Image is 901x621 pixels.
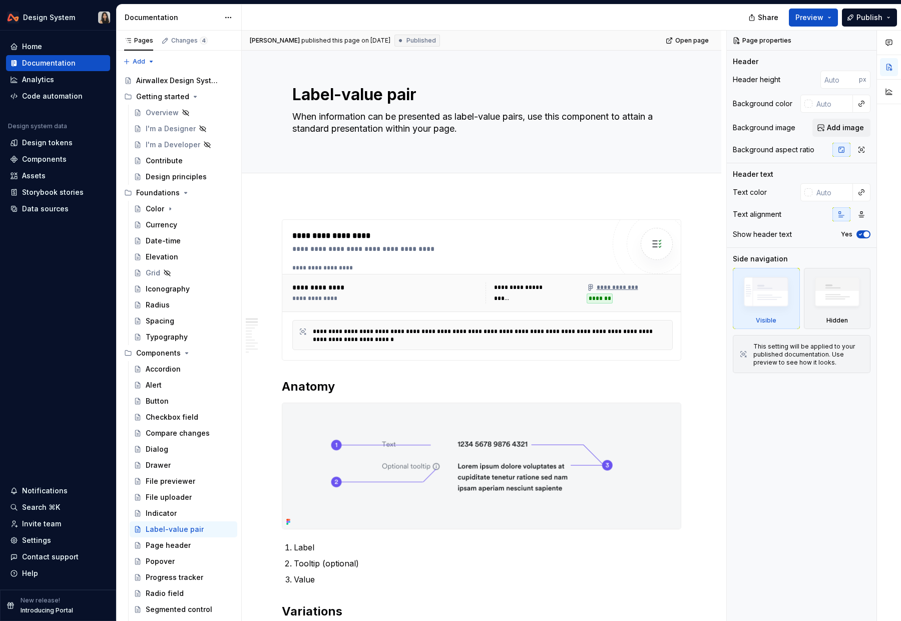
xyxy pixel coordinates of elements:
div: Notifications [22,486,68,496]
a: Spacing [130,313,237,329]
a: Analytics [6,72,110,88]
div: Components [136,348,181,358]
div: Elevation [146,252,178,262]
a: Progress tracker [130,569,237,585]
div: Accordion [146,364,181,374]
div: Header [733,57,758,67]
a: Popover [130,553,237,569]
span: Preview [795,13,823,23]
button: Notifications [6,483,110,499]
button: Add [120,55,158,69]
span: 4 [200,37,208,45]
button: Search ⌘K [6,499,110,515]
div: Segmented control [146,604,212,614]
button: Add image [812,119,870,137]
div: Contribute [146,156,183,166]
a: I'm a Developer [130,137,237,153]
div: Grid [146,268,160,278]
a: I'm a Designer [130,121,237,137]
div: Documentation [22,58,76,68]
a: Contribute [130,153,237,169]
div: Show header text [733,229,792,239]
span: Add [133,58,145,66]
div: Invite team [22,519,61,529]
div: Hidden [804,268,871,329]
div: Spacing [146,316,174,326]
label: Yes [841,230,852,238]
textarea: When information can be presented as label-value pairs, use this component to attain a standard p... [290,109,669,149]
div: Components [22,154,67,164]
div: Compare changes [146,428,210,438]
h2: Anatomy [282,379,681,395]
div: Color [146,204,164,214]
a: Home [6,39,110,55]
a: Label-value pair [130,521,237,537]
div: Progress tracker [146,572,203,582]
a: Data sources [6,201,110,217]
button: Publish [842,9,897,27]
a: Segmented control [130,601,237,617]
a: Button [130,393,237,409]
div: Button [146,396,169,406]
a: Design principles [130,169,237,185]
span: Publish [856,13,882,23]
a: Assets [6,168,110,184]
button: Share [743,9,785,27]
div: Analytics [22,75,54,85]
div: Documentation [125,13,219,23]
a: Page header [130,537,237,553]
input: Auto [812,95,853,113]
a: Overview [130,105,237,121]
a: Components [6,151,110,167]
div: Iconography [146,284,190,294]
div: Dialog [146,444,168,454]
p: New release! [21,596,60,604]
a: File uploader [130,489,237,505]
p: Label [294,541,681,553]
div: File uploader [146,492,192,502]
div: Date-time [146,236,181,246]
div: Radius [146,300,170,310]
div: Background aspect ratio [733,145,814,155]
a: Documentation [6,55,110,71]
a: Accordion [130,361,237,377]
div: I'm a Designer [146,124,196,134]
div: Design principles [146,172,207,182]
a: Iconography [130,281,237,297]
img: 0733df7c-e17f-4421-95a9-ced236ef1ff0.png [7,12,19,24]
div: Header text [733,169,773,179]
div: published this page on [DATE] [301,37,390,45]
div: Assets [22,171,46,181]
div: Data sources [22,204,69,214]
div: Components [120,345,237,361]
a: Compare changes [130,425,237,441]
a: Design tokens [6,135,110,151]
div: Text alignment [733,209,781,219]
div: Visible [756,317,776,325]
div: Label-value pair [146,524,204,534]
div: Pages [124,37,153,45]
a: Indicator [130,505,237,521]
div: Side navigation [733,254,788,264]
div: Search ⌘K [22,502,60,512]
div: Currency [146,220,177,230]
div: Help [22,568,38,578]
div: Getting started [120,89,237,105]
p: Value [294,573,681,585]
div: Airwallex Design System [136,76,219,86]
div: I'm a Developer [146,140,200,150]
a: File previewer [130,473,237,489]
a: Storybook stories [6,184,110,200]
a: Airwallex Design System [120,73,237,89]
button: Help [6,565,110,581]
div: Background color [733,99,792,109]
div: Popover [146,556,175,566]
a: Drawer [130,457,237,473]
a: Invite team [6,516,110,532]
div: Typography [146,332,188,342]
div: Radio field [146,588,184,598]
div: Page header [146,540,191,550]
a: Grid [130,265,237,281]
a: Typography [130,329,237,345]
p: Introducing Portal [21,606,73,614]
